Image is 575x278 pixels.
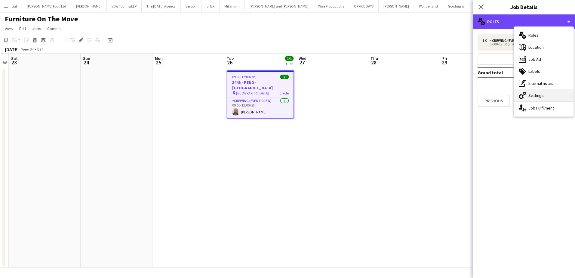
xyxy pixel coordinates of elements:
span: Mon [155,56,163,61]
app-card-role: Crewing (Event Crew)1/109:00-12:00 (3h)[PERSON_NAME] [227,97,294,118]
div: 1 Job [285,61,293,66]
span: 27 [298,59,306,66]
span: 1/1 [285,56,294,61]
button: Mitanium [220,0,245,12]
span: 1/1 [280,75,289,79]
span: View [5,26,13,31]
div: Settings [514,89,573,101]
div: 09:00-12:00 (3h) [482,43,559,46]
div: [DATE] [5,46,19,52]
span: Fri [442,56,447,61]
span: 23 [10,59,18,66]
span: 1 Role [280,91,289,95]
div: Location [514,41,573,53]
button: [PERSON_NAME] [379,0,414,12]
span: 09:00-12:00 (3h) [232,75,257,79]
button: Wonderland [414,0,443,12]
span: 25 [154,59,163,66]
h3: 3445 - PEND - [GEOGRAPHIC_DATA] [227,80,294,91]
button: [PERSON_NAME] and [PERSON_NAME] [245,0,313,12]
div: Crewing (Event Crew) [490,39,532,43]
span: Edit [19,26,26,31]
button: The [DATE] Agency [142,0,181,12]
app-job-card: 09:00-12:00 (3h)1/13445 - PEND - [GEOGRAPHIC_DATA] [GEOGRAPHIC_DATA]1 RoleCrewing (Event Crew)1/1... [227,70,294,119]
button: Studio White Ltd [469,0,504,12]
a: Jobs [30,25,44,32]
div: Job Fulfilment [514,102,573,114]
button: Wise Productions [313,0,349,12]
td: Grand total [478,68,542,77]
div: Labels [514,65,573,77]
span: 29 [441,59,447,66]
span: 26 [226,59,234,66]
div: Job Ad [514,53,573,65]
h3: Job Details [473,3,575,11]
button: Goodnight [443,0,469,12]
span: Tue [227,56,234,61]
div: Roles [514,29,573,41]
div: BST [37,47,43,51]
a: Edit [17,25,29,32]
span: Wed [299,56,306,61]
button: JHLX [202,0,220,12]
span: Week 34 [20,47,35,51]
button: VBW Touring LLP [107,0,142,12]
a: View [2,25,16,32]
span: Jobs [32,26,41,31]
button: OFFICE DAYS [349,0,379,12]
button: Version [181,0,202,12]
span: 28 [370,59,378,66]
span: Thu [371,56,378,61]
div: Roles [473,14,575,29]
h1: Furniture On The Move [5,14,78,23]
span: 24 [82,59,90,66]
button: Previous [478,95,510,107]
button: [PERSON_NAME] Food Ltd [22,0,71,12]
button: [PERSON_NAME] [71,0,107,12]
button: Add role [478,53,570,65]
span: Sun [83,56,90,61]
a: Comms [45,25,63,32]
div: Internal notes [514,77,573,89]
span: Sat [11,56,18,61]
span: Comms [47,26,61,31]
span: [GEOGRAPHIC_DATA] [236,91,269,95]
div: 1 x [482,39,490,43]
